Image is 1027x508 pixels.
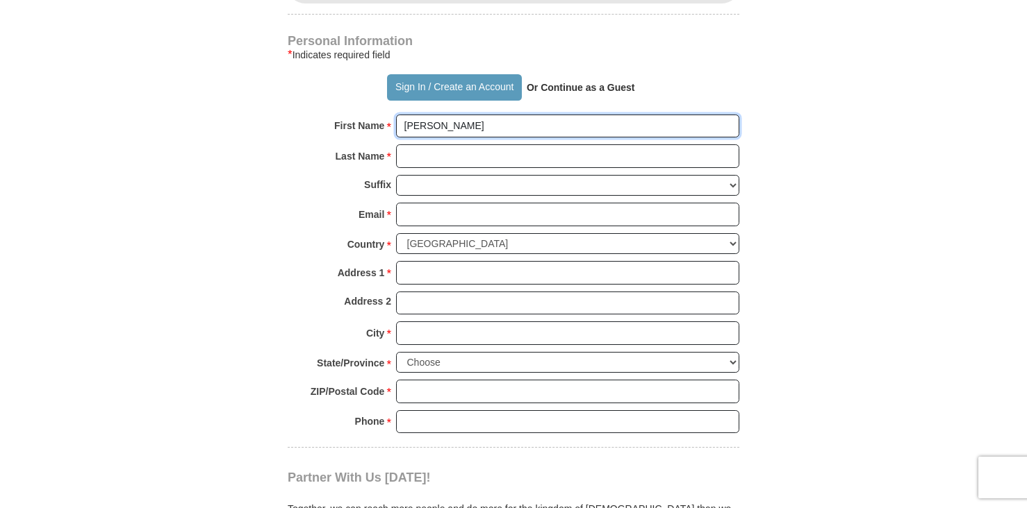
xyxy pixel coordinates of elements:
[338,263,385,282] strong: Address 1
[387,74,521,101] button: Sign In / Create an Account
[527,82,635,93] strong: Or Continue as a Guest
[359,205,384,224] strong: Email
[347,235,385,254] strong: Country
[355,412,385,431] strong: Phone
[364,175,391,194] strong: Suffix
[317,353,384,373] strong: State/Province
[311,382,385,401] strong: ZIP/Postal Code
[366,323,384,343] strong: City
[288,46,739,63] div: Indicates required field
[344,291,391,311] strong: Address 2
[288,35,739,46] h4: Personal Information
[288,471,431,484] span: Partner With Us [DATE]!
[334,116,384,135] strong: First Name
[336,146,385,166] strong: Last Name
